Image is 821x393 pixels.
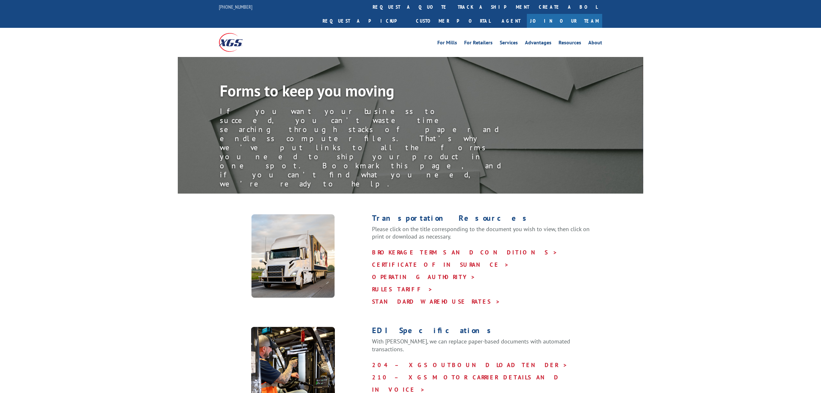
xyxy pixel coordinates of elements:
[464,40,493,47] a: For Retailers
[411,14,495,28] a: Customer Portal
[495,14,527,28] a: Agent
[251,214,335,298] img: XpressGlobal_Resources
[372,286,433,293] a: RULES TARIFF >
[559,40,581,47] a: Resources
[219,4,252,10] a: [PHONE_NUMBER]
[372,261,509,268] a: CERTIFICATE OF INSURANCE >
[437,40,457,47] a: For Mills
[588,40,602,47] a: About
[372,249,558,256] a: BROKERAGE TERMS AND CONDITIONS >
[372,338,602,359] p: With [PERSON_NAME], we can replace paper-based documents with automated transactions.
[372,273,475,281] a: OPERATING AUTHORITY >
[372,361,568,369] a: 204 – XGS OUTBOUND LOAD TENDER >
[220,83,511,102] h1: Forms to keep you moving
[372,214,602,225] h1: Transportation Resources
[372,298,500,305] a: STANDARD WAREHOUSE RATES >
[372,327,602,338] h1: EDI Specifications
[500,40,518,47] a: Services
[220,107,511,188] div: If you want your business to succeed, you can’t waste time searching through stacks of paper and ...
[525,40,551,47] a: Advantages
[318,14,411,28] a: Request a pickup
[527,14,602,28] a: Join Our Team
[372,225,602,247] p: Please click on the title corresponding to the document you wish to view, then click on print or ...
